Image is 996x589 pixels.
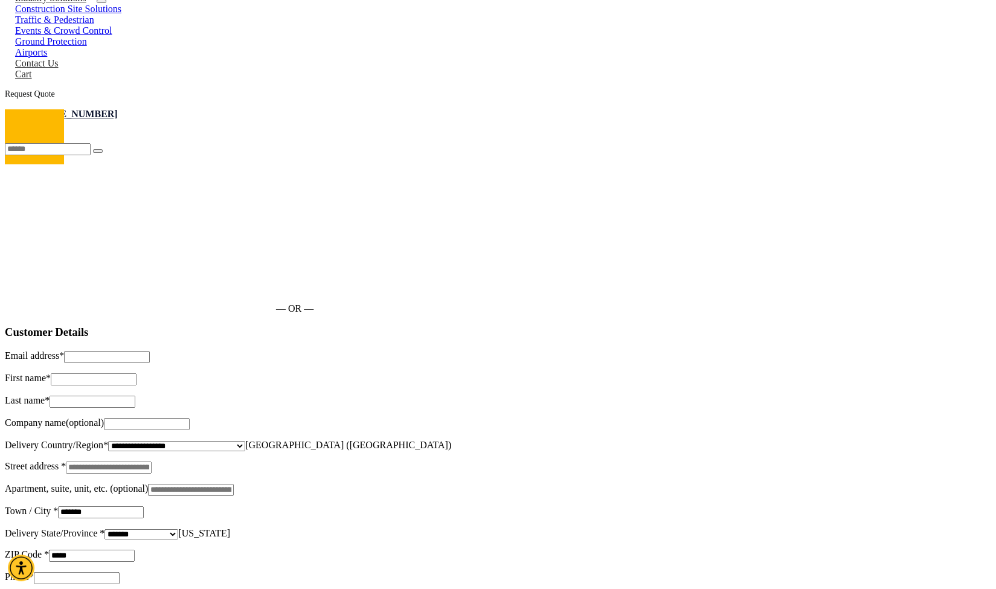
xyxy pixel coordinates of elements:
[8,555,34,581] div: Accessibility Menu
[5,373,51,383] label: First name
[245,440,451,450] span: United States (US)
[110,483,148,494] span: (optional)
[5,395,50,405] label: Last name
[178,528,230,538] span: Delivery State/Province
[5,303,585,314] p: — OR —
[2,257,587,291] iframe: Secure express checkout frame
[5,25,122,36] a: Events & Crowd Control
[5,89,991,99] div: Request Quote
[5,326,585,339] h3: Customer Details
[5,506,58,516] label: Town / City
[5,417,104,428] label: Company name
[5,47,57,57] a: Airports
[5,461,66,471] label: Street address
[5,528,104,538] label: Delivery State/Province
[5,4,132,14] a: Construction Site Solutions
[29,109,118,119] a: [PHONE_NUMBER]
[5,350,64,361] label: Email address
[178,528,230,538] span: Texas
[2,227,587,260] iframe: Secure express checkout frame
[5,36,97,47] a: Ground Protection
[93,149,103,153] button: Search
[5,69,42,79] a: Cart
[66,417,104,428] span: (optional)
[5,58,69,68] a: Contact Us
[5,14,104,25] a: Traffic & Pedestrian
[5,440,108,450] label: Delivery Country/Region
[245,440,451,450] span: Delivery Country/Region
[5,483,148,494] label: Apartment, suite, unit, etc.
